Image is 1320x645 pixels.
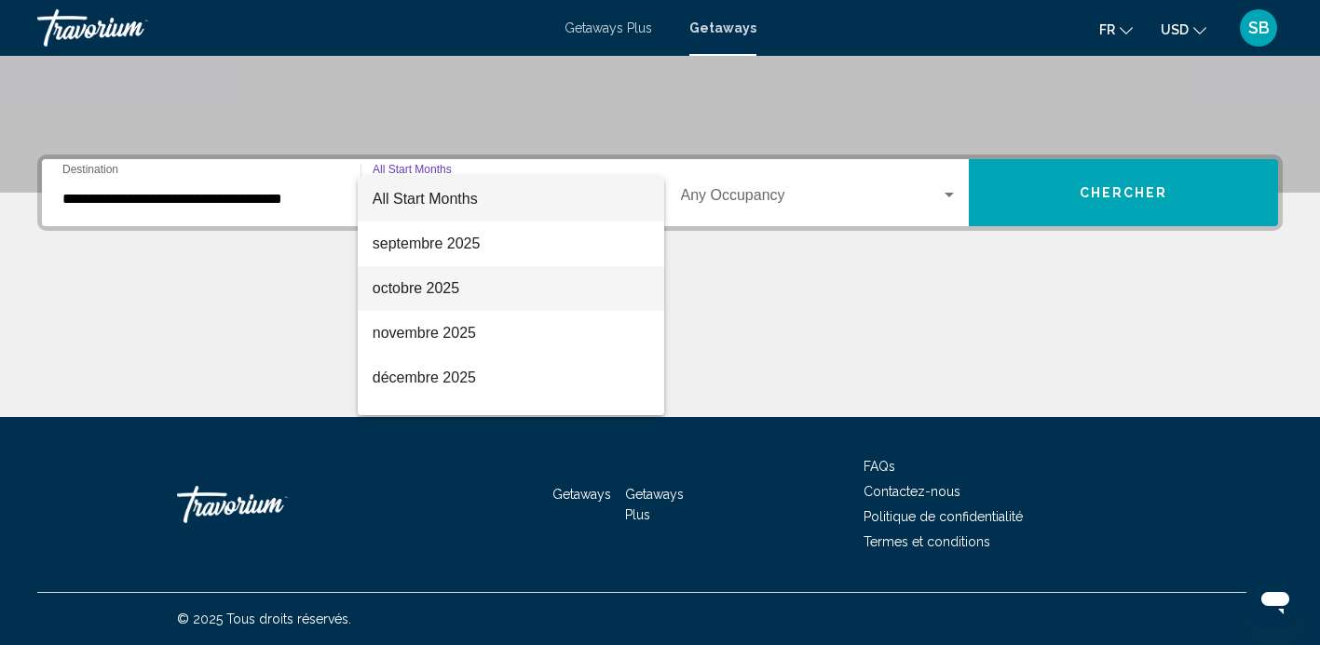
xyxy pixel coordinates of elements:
[373,266,649,311] span: octobre 2025
[373,191,478,207] span: All Start Months
[373,400,649,445] span: janvier 2026
[373,222,649,266] span: septembre 2025
[373,356,649,400] span: décembre 2025
[373,311,649,356] span: novembre 2025
[1245,571,1305,630] iframe: Bouton de lancement de la fenêtre de messagerie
